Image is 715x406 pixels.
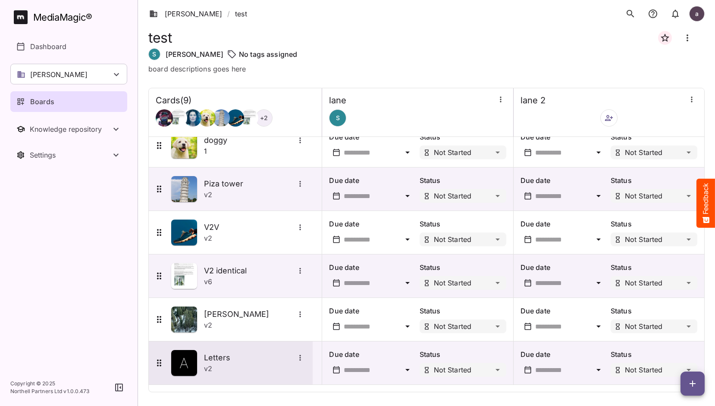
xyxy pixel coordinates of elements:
[420,306,506,316] p: Status
[171,133,197,158] img: Asset Thumbnail
[10,145,127,165] button: Toggle Settings
[625,192,663,199] p: Not Started
[204,309,295,319] h5: [PERSON_NAME]
[204,353,295,363] h5: Letters
[33,10,92,25] div: MediaMagic ®
[10,119,127,139] nav: Knowledge repository
[434,149,472,156] p: Not Started
[611,175,697,186] p: Status
[625,323,663,330] p: Not Started
[611,306,697,316] p: Status
[171,220,197,245] img: Asset Thumbnail
[295,135,306,146] button: More options for doggy
[239,49,297,59] p: No tags assigned
[329,132,416,142] p: Due date
[30,69,88,80] p: [PERSON_NAME]
[30,151,111,159] div: Settings
[420,175,506,186] p: Status
[622,5,639,22] button: search
[227,9,230,19] span: /
[434,323,472,330] p: Not Started
[420,219,506,229] p: Status
[625,149,663,156] p: Not Started
[10,119,127,139] button: Toggle Knowledge repository
[689,6,705,22] div: a
[667,5,684,22] button: notifications
[204,266,295,276] h5: V2 identical
[10,91,127,112] a: Boards
[148,64,705,74] p: board descriptions goes here
[521,175,607,186] p: Due date
[434,366,472,373] p: Not Started
[625,366,663,373] p: Not Started
[434,279,472,286] p: Not Started
[156,95,191,106] h4: Cards ( 9 )
[204,276,212,287] p: v 6
[10,387,90,395] p: Northell Partners Ltd v 1.0.0.473
[434,236,472,243] p: Not Started
[295,352,306,363] button: More options for Letters
[521,306,607,316] p: Due date
[30,96,54,107] p: Boards
[625,279,663,286] p: Not Started
[171,176,197,202] img: Asset Thumbnail
[227,49,237,59] img: tag-outline.svg
[166,49,223,59] p: [PERSON_NAME]
[329,262,416,273] p: Due date
[434,192,472,199] p: Not Started
[255,109,273,127] div: + 2
[171,307,197,332] img: Asset Thumbnail
[171,350,197,376] img: Asset Thumbnail
[204,189,212,200] p: v 2
[521,132,607,142] p: Due date
[204,363,212,374] p: v 2
[204,222,295,232] h5: V2V
[329,306,416,316] p: Due date
[10,36,127,57] a: Dashboard
[204,179,295,189] h5: Piza tower
[329,109,346,127] div: S
[644,5,662,22] button: notifications
[521,349,607,360] p: Due date
[171,263,197,289] img: Asset Thumbnail
[295,222,306,233] button: More options for V2V
[521,95,546,106] h4: lane 2
[329,95,346,106] h4: lane
[521,262,607,273] p: Due date
[420,349,506,360] p: Status
[30,125,111,133] div: Knowledge repository
[611,219,697,229] p: Status
[696,179,715,228] button: Feedback
[420,132,506,142] p: Status
[611,349,697,360] p: Status
[10,145,127,165] nav: Settings
[204,146,207,156] p: 1
[329,349,416,360] p: Due date
[148,30,172,46] h1: test
[295,309,306,320] button: More options for Kia Niro
[625,236,663,243] p: Not Started
[14,10,127,24] a: MediaMagic®
[149,9,222,19] a: [PERSON_NAME]
[295,265,306,276] button: More options for V2 identical
[295,178,306,189] button: More options for Piza tower
[204,320,212,330] p: v 2
[148,48,160,60] div: S
[10,380,90,387] p: Copyright © 2025
[204,233,212,243] p: v 2
[611,262,697,273] p: Status
[611,132,697,142] p: Status
[329,175,416,186] p: Due date
[204,135,295,146] h5: doggy
[329,219,416,229] p: Due date
[677,28,698,48] button: Board more options
[420,262,506,273] p: Status
[30,41,66,52] p: Dashboard
[521,219,607,229] p: Due date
